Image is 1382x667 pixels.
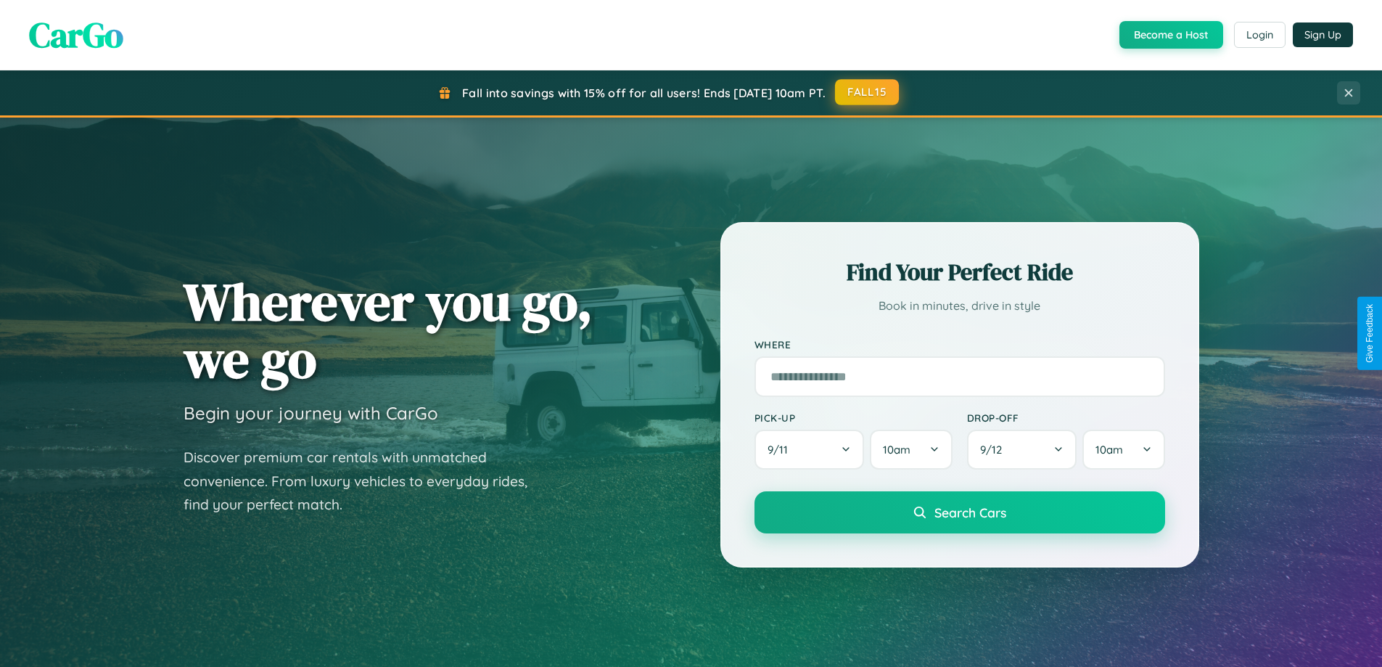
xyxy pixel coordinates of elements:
h2: Find Your Perfect Ride [754,256,1165,288]
button: 9/11 [754,430,865,470]
button: Login [1234,22,1286,48]
span: Search Cars [934,504,1006,520]
button: FALL15 [835,79,899,105]
span: 9 / 12 [980,443,1009,457]
span: CarGo [29,11,123,59]
h1: Wherever you go, we go [184,273,593,388]
p: Discover premium car rentals with unmatched convenience. From luxury vehicles to everyday rides, ... [184,446,546,517]
button: Search Cars [754,491,1165,533]
button: 10am [870,430,952,470]
label: Drop-off [967,412,1165,424]
button: 9/12 [967,430,1077,470]
h3: Begin your journey with CarGo [184,402,438,424]
label: Pick-up [754,412,953,424]
label: Where [754,338,1165,351]
span: 10am [1095,443,1123,457]
button: Sign Up [1293,22,1353,47]
span: 10am [883,443,910,457]
div: Give Feedback [1365,304,1375,363]
p: Book in minutes, drive in style [754,295,1165,316]
button: 10am [1082,430,1164,470]
button: Become a Host [1119,21,1223,49]
span: 9 / 11 [768,443,795,457]
span: Fall into savings with 15% off for all users! Ends [DATE] 10am PT. [462,86,826,100]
